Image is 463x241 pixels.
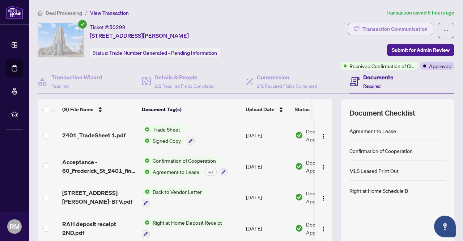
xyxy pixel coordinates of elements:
[348,23,433,35] button: Transaction Communication
[142,219,150,227] img: Status Icon
[243,182,292,213] td: [DATE]
[318,129,329,141] button: Logo
[318,223,329,234] button: Logo
[243,151,292,182] td: [DATE]
[295,105,310,113] span: Status
[363,73,393,82] h4: Documents
[349,127,396,135] div: Agreement to Lease
[6,5,23,19] img: logo
[51,73,102,82] h4: Transaction Wizard
[62,131,126,140] span: 2401_TradeSheet 1.pdf
[142,137,150,145] img: Status Icon
[142,188,205,207] button: Status IconBack to Vendor Letter
[154,83,214,89] span: 2/2 Required Fields Completed
[139,99,243,120] th: Document Tag(s)
[392,44,450,56] span: Submit for Admin Review
[90,23,126,31] div: Ticket #:
[142,219,225,238] button: Status IconRight at Home Deposit Receipt
[386,9,454,17] article: Transaction saved 6 hours ago
[62,158,136,175] span: Acceptance - 60_Frederick_St_2401_final 1.pdf
[349,187,408,195] div: Right at Home Schedule B
[306,189,351,205] span: Document Approved
[320,226,326,232] img: Logo
[243,99,292,120] th: Upload Date
[318,191,329,203] button: Logo
[154,73,214,82] h4: Details & People
[349,167,399,175] div: MLS Leased Print Out
[320,133,326,139] img: Logo
[363,83,381,89] span: Required
[109,50,217,56] span: Trade Number Generated - Pending Information
[295,193,303,201] img: Document Status
[443,28,449,33] span: ellipsis
[38,11,43,16] span: home
[150,219,225,227] span: Right at Home Deposit Receipt
[429,62,451,70] span: Approved
[62,220,136,237] span: RAH deposit receipt 2ND.pdf
[387,44,454,56] button: Submit for Admin Review
[62,105,94,113] span: (9) File Name
[150,137,184,145] span: Signed Copy
[51,83,69,89] span: Required
[257,73,317,82] h4: Commission
[150,157,219,165] span: Confirmation of Cooperation
[142,125,150,133] img: Status Icon
[38,23,84,57] img: IMG-X12341916_1.jpg
[150,188,205,196] span: Back to Vendor Letter
[320,195,326,201] img: Logo
[243,120,292,151] td: [DATE]
[142,157,228,176] button: Status IconConfirmation of CooperationStatus IconAgreement to Lease+1
[320,164,326,170] img: Logo
[85,9,87,17] li: /
[295,131,303,139] img: Document Status
[109,24,126,30] span: 50299
[349,62,415,70] span: Received Confirmation of Closing
[205,168,217,176] div: + 1
[318,161,329,172] button: Logo
[142,125,195,145] button: Status IconTrade SheetStatus IconSigned Copy
[10,221,20,232] span: RM
[257,83,317,89] span: 2/2 Required Fields Completed
[59,99,139,120] th: (9) File Name
[246,105,275,113] span: Upload Date
[142,188,150,196] img: Status Icon
[142,157,150,165] img: Status Icon
[150,168,202,176] span: Agreement to Lease
[150,125,183,133] span: Trade Sheet
[349,147,413,155] div: Confirmation of Cooperation
[306,220,351,236] span: Document Approved
[90,31,189,40] span: [STREET_ADDRESS][PERSON_NAME]
[295,162,303,170] img: Document Status
[434,216,456,237] button: Open asap
[78,20,87,29] span: check-circle
[62,188,136,206] span: [STREET_ADDRESS][PERSON_NAME]-BTV.pdf
[292,99,353,120] th: Status
[90,10,129,16] span: View Transaction
[306,127,351,143] span: Document Approved
[362,23,428,35] div: Transaction Communication
[295,224,303,232] img: Document Status
[46,10,82,16] span: Deal Processing
[306,158,351,174] span: Document Approved
[142,168,150,176] img: Status Icon
[90,48,220,58] div: Status:
[349,108,415,118] span: Document Checklist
